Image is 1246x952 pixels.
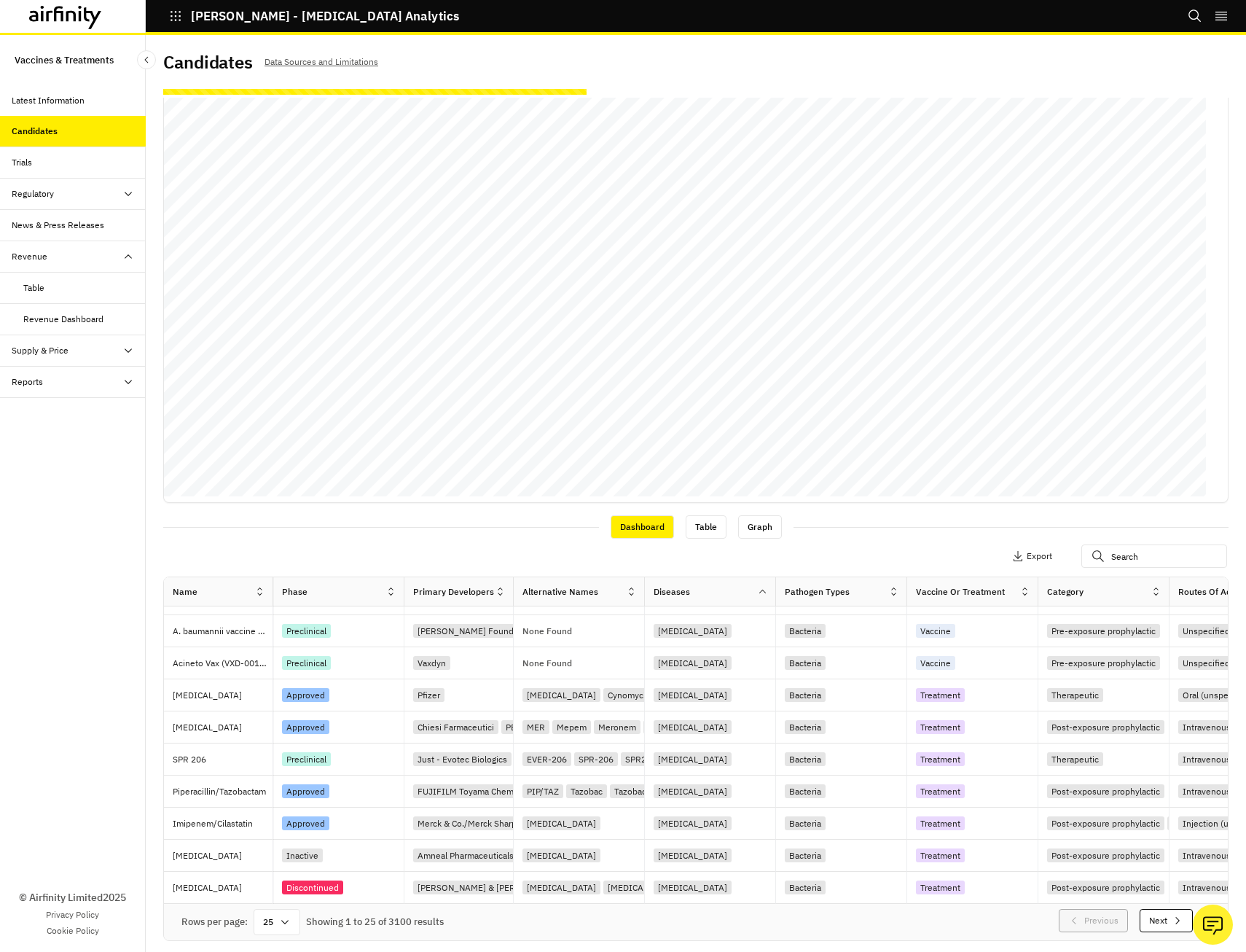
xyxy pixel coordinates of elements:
div: PIP/TAZ [522,784,563,798]
div: Dashboard [611,515,674,539]
div: Approved [282,688,329,702]
div: Trials [12,156,32,169]
p: SPR 206 [173,752,273,767]
div: Supply & Price [12,344,68,357]
div: Vaccine or Treatment [916,585,1005,598]
div: Bacteria [785,688,826,702]
div: Showing 1 to 25 of 3100 results [306,915,444,929]
div: Unspecified [1178,656,1234,670]
div: Bacteria [785,881,826,894]
div: SPR206 [621,752,661,766]
div: Post-exposure prophylactic [1047,881,1164,894]
p: [MEDICAL_DATA] [173,720,273,735]
div: Treatment [916,688,965,702]
div: Treatment [916,752,965,766]
div: Revenue [12,250,47,263]
div: Pre-exposure prophylactic [1047,656,1160,670]
div: Approved [282,784,329,798]
div: Preclinical [282,656,331,670]
div: [MEDICAL_DATA] hydrate [603,881,713,894]
div: Diseases [654,585,690,598]
div: Post-exposure prophylactic [1047,784,1164,798]
div: SPR-206 [574,752,618,766]
div: Pathogen Types [785,585,850,598]
div: MER [522,720,549,734]
div: Approved [282,816,329,830]
div: [MEDICAL_DATA] [654,881,732,894]
div: Table [23,281,44,294]
div: Latest Information [12,94,85,107]
div: Treatment [916,881,965,894]
div: Post-exposure prophylactic [1047,720,1164,734]
div: Candidates [12,125,58,138]
p: Data Sources and Limitations [265,54,378,70]
div: Meropen [643,720,688,734]
a: Cookie Policy [47,924,99,937]
div: Cynomycin [603,688,655,702]
div: Approved [282,720,329,734]
div: Regulatory [12,187,54,200]
button: Ask our analysts [1193,905,1233,945]
div: Bacteria [785,720,826,734]
div: Therapeutic [1167,816,1223,830]
div: [MEDICAL_DATA] [654,848,732,862]
div: Phase [282,585,307,598]
div: Bacteria [785,816,826,830]
div: Preclinical [282,752,331,766]
button: Previous [1059,909,1128,932]
div: Amneal Pharmaceuticals [413,848,518,862]
p: Imipenem/Cilastatin [173,816,273,831]
div: Post-exposure prophylactic [1047,816,1164,830]
div: Therapeutic [1047,688,1103,702]
div: [PERSON_NAME] & [PERSON_NAME] Innovative Medicine [413,881,652,894]
div: Bacteria [785,848,826,862]
button: Search [1188,4,1202,28]
button: Export [1012,545,1052,568]
div: Reports [12,375,43,389]
p: Acineto Vax (VXD-001) Active Whole Pathogen;Inactivated [173,656,273,671]
div: FUJIFILM Toyama Chemical [413,784,531,798]
p: [PERSON_NAME] - [MEDICAL_DATA] Analytics [191,9,459,23]
div: Just - Evotec Biologics [413,752,512,766]
div: Treatment [916,848,965,862]
p: None Found [522,659,572,668]
div: Post-exposure prophylactic [1047,848,1164,862]
div: Rows per page: [181,915,248,929]
div: Unspecified [1178,624,1234,638]
div: Preclinical [282,624,331,638]
div: Therapeutic [1047,752,1103,766]
div: [MEDICAL_DATA] [654,816,732,830]
div: PENTA Foundation [501,720,584,734]
div: Chiesi Farmaceutici [413,720,498,734]
div: Primary Developers [413,585,494,598]
h2: Candidates [163,52,253,73]
div: [MEDICAL_DATA] [654,656,732,670]
div: [MEDICAL_DATA] [522,848,600,862]
div: EVER-206 [522,752,571,766]
div: Bacteria [785,656,826,670]
div: 25 [254,909,300,935]
button: Next [1140,909,1193,932]
div: Alternative Names [522,585,598,598]
p: [MEDICAL_DATA] [173,881,273,895]
div: Graph [738,515,782,539]
div: Bacteria [785,752,826,766]
div: Treatment [916,784,965,798]
div: Bacteria [785,624,826,638]
div: Discontinued [282,881,343,894]
div: Meronem [594,720,640,734]
div: Vaxdyn [413,656,450,670]
div: Pfizer [413,688,444,702]
a: Privacy Policy [46,908,99,921]
button: Close Sidebar [137,50,156,69]
div: [PERSON_NAME] Foundation (Fiocruz) [413,624,575,638]
div: Vaccine [916,624,955,638]
p: A. baumannii vaccine [PERSON_NAME] Active Unknown;Unknown [173,624,273,639]
div: Treatment [916,720,965,734]
div: Inactive [282,848,323,862]
div: [MEDICAL_DATA] [522,688,600,702]
div: [MEDICAL_DATA] [654,688,732,702]
p: [MEDICAL_DATA] [173,688,273,703]
p: Export [1027,551,1052,561]
div: [MEDICAL_DATA] [654,624,732,638]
